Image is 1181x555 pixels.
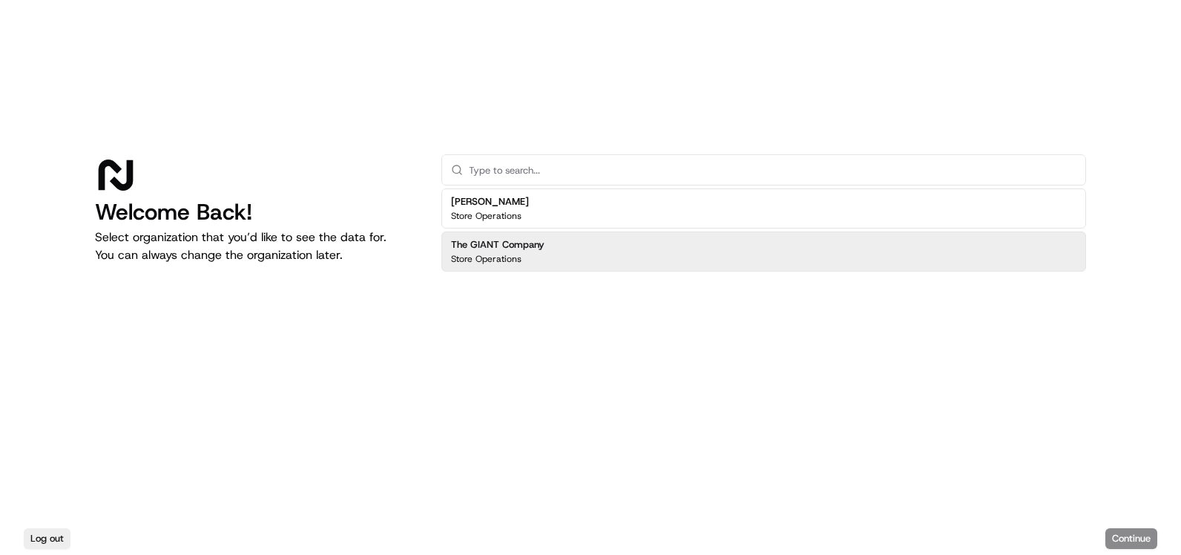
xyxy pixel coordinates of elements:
[469,155,1076,185] input: Type to search...
[451,210,522,222] p: Store Operations
[451,253,522,265] p: Store Operations
[451,195,529,208] h2: [PERSON_NAME]
[95,229,418,264] p: Select organization that you’d like to see the data for. You can always change the organization l...
[24,528,70,549] button: Log out
[451,238,545,252] h2: The GIANT Company
[95,199,418,226] h1: Welcome Back!
[441,185,1086,275] div: Suggestions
